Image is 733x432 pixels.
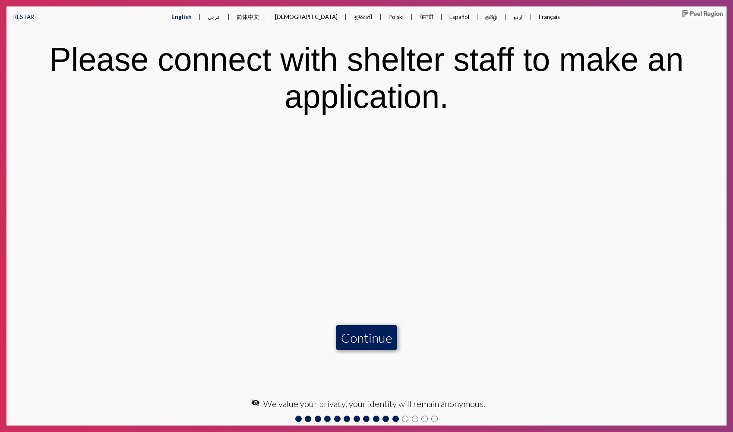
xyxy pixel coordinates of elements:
[6,6,45,27] button: RESTART
[681,9,724,19] img: Peel-Region-horiz-notag-K.jpg
[382,6,411,27] button: Polski
[347,6,379,28] button: ગુજરાતી
[532,6,567,27] button: Français
[164,6,199,27] button: English
[263,398,485,409] span: We value your privacy, your identity will remain anonymous.
[336,325,397,350] button: Continue
[506,6,530,27] button: اردو
[230,6,266,28] button: 简体中文
[268,6,344,27] button: [DEMOGRAPHIC_DATA]
[19,41,714,115] div: Please connect with shelter staff to make an application.
[413,6,440,28] button: ਪੰਜਾਬੀ
[478,6,504,28] button: தமிழ்
[251,398,260,407] mat-icon: visibility_off
[442,6,476,27] button: Español
[201,6,227,27] button: عربي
